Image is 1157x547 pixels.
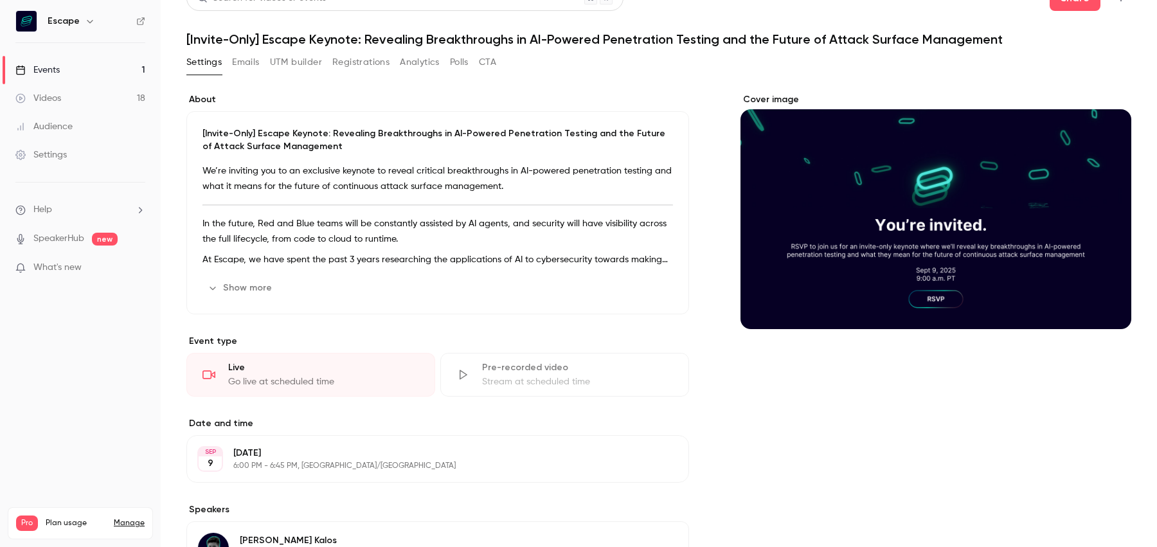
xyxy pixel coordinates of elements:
[202,252,673,267] p: At Escape, we have spent the past 3 years researching the applications of AI to cybersecurity tow...
[15,148,67,161] div: Settings
[33,232,84,246] a: SpeakerHub
[479,52,496,73] button: CTA
[202,278,280,298] button: Show more
[240,534,605,547] p: [PERSON_NAME] Kalos
[15,92,61,105] div: Videos
[202,163,673,194] p: We’re inviting you to an exclusive keynote to reveal critical breakthroughs in AI-powered penetra...
[186,31,1131,47] h1: [Invite-Only] Escape Keynote: Revealing Breakthroughs in AI-Powered Penetration Testing and the F...
[270,52,322,73] button: UTM builder
[33,203,52,217] span: Help
[440,353,689,397] div: Pre-recorded videoStream at scheduled time
[740,93,1131,329] section: Cover image
[16,516,38,531] span: Pro
[114,518,145,528] a: Manage
[228,375,419,388] div: Go live at scheduled time
[186,52,222,73] button: Settings
[400,52,440,73] button: Analytics
[16,11,37,31] img: Escape
[233,461,621,471] p: 6:00 PM - 6:45 PM, [GEOGRAPHIC_DATA]/[GEOGRAPHIC_DATA]
[92,233,118,246] span: new
[186,335,689,348] p: Event type
[232,52,259,73] button: Emails
[33,261,82,274] span: What's new
[46,518,106,528] span: Plan usage
[186,353,435,397] div: LiveGo live at scheduled time
[15,120,73,133] div: Audience
[186,417,689,430] label: Date and time
[202,216,673,247] p: In the future, Red and Blue teams will be constantly assisted by AI agents, and security will hav...
[208,457,213,470] p: 9
[186,93,689,106] label: About
[450,52,469,73] button: Polls
[228,361,419,374] div: Live
[482,375,673,388] div: Stream at scheduled time
[332,52,390,73] button: Registrations
[202,127,673,153] p: [Invite-Only] Escape Keynote: Revealing Breakthroughs in AI-Powered Penetration Testing and the F...
[740,93,1131,106] label: Cover image
[48,15,80,28] h6: Escape
[15,203,145,217] li: help-dropdown-opener
[186,503,689,516] label: Speakers
[130,262,145,274] iframe: Noticeable Trigger
[233,447,621,460] p: [DATE]
[482,361,673,374] div: Pre-recorded video
[199,447,222,456] div: SEP
[15,64,60,76] div: Events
